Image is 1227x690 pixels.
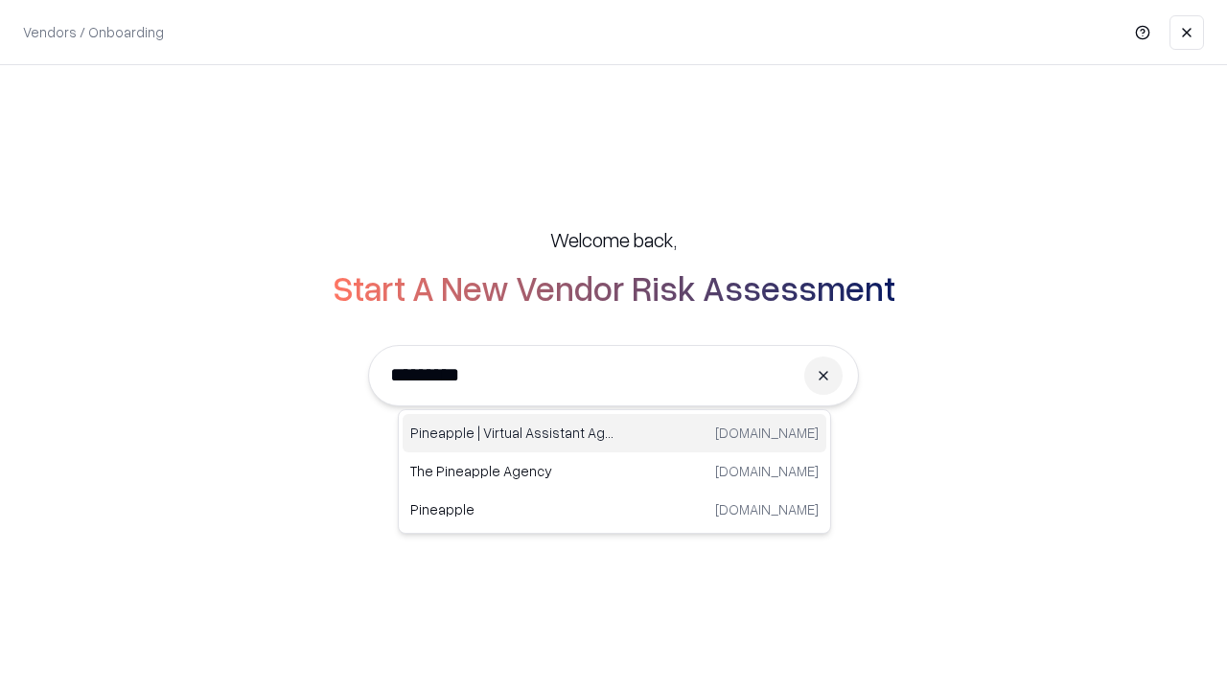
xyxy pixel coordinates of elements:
p: Pineapple [410,499,614,519]
h5: Welcome back, [550,226,677,253]
div: Suggestions [398,409,831,534]
p: [DOMAIN_NAME] [715,499,819,519]
p: Pineapple | Virtual Assistant Agency [410,423,614,443]
h2: Start A New Vendor Risk Assessment [333,268,895,307]
p: [DOMAIN_NAME] [715,423,819,443]
p: Vendors / Onboarding [23,22,164,42]
p: The Pineapple Agency [410,461,614,481]
p: [DOMAIN_NAME] [715,461,819,481]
